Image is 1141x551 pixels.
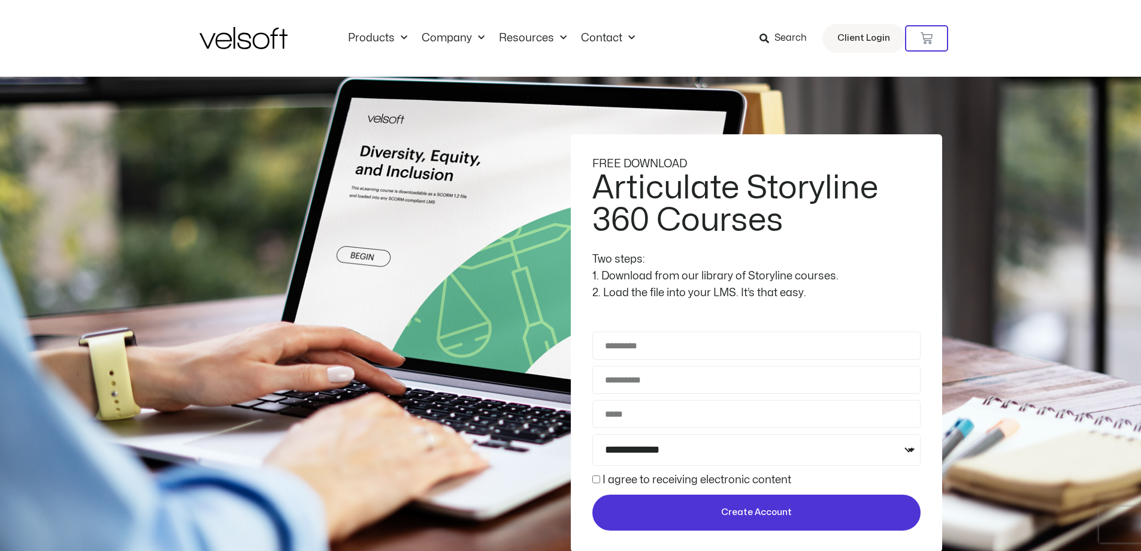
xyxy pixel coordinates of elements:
[592,251,921,268] div: Two steps:
[492,32,574,45] a: ResourcesMenu Toggle
[592,285,921,302] div: 2. Load the file into your LMS. It’s that easy.
[199,27,287,49] img: Velsoft Training Materials
[721,505,792,520] span: Create Account
[592,172,918,237] h2: Articulate Storyline 360 Courses
[774,31,807,46] span: Search
[837,31,890,46] span: Client Login
[822,24,905,53] a: Client Login
[414,32,492,45] a: CompanyMenu Toggle
[592,495,921,531] button: Create Account
[341,32,642,45] nav: Menu
[759,28,815,49] a: Search
[592,268,921,285] div: 1. Download from our library of Storyline courses.
[592,156,921,173] div: FREE DOWNLOAD
[341,32,414,45] a: ProductsMenu Toggle
[574,32,642,45] a: ContactMenu Toggle
[603,475,791,485] label: I agree to receiving electronic content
